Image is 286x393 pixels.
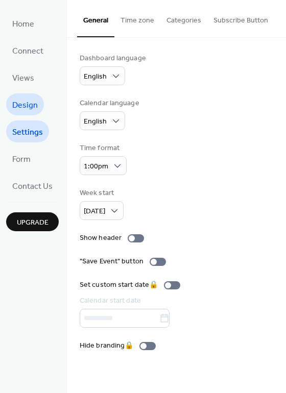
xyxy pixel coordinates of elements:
a: Design [6,93,44,115]
span: Upgrade [17,217,49,228]
a: Settings [6,120,49,142]
a: Form [6,148,37,169]
span: Design [12,97,38,113]
span: Settings [12,125,43,140]
span: Form [12,152,31,167]
div: Week start [80,188,122,199]
a: Connect [6,39,50,61]
div: Time format [80,143,125,154]
a: Contact Us [6,175,59,196]
span: English [84,115,107,129]
div: Dashboard language [80,53,146,64]
div: Calendar language [80,98,139,109]
span: Connect [12,43,43,59]
div: Show header [80,233,122,243]
div: "Save Event" button [80,256,144,267]
span: 1:00pm [84,160,108,174]
a: Home [6,12,40,34]
span: Views [12,70,34,86]
span: Home [12,16,34,32]
span: English [84,70,107,84]
button: Upgrade [6,212,59,231]
span: [DATE] [84,205,105,218]
a: Views [6,66,40,88]
span: Contact Us [12,179,53,194]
